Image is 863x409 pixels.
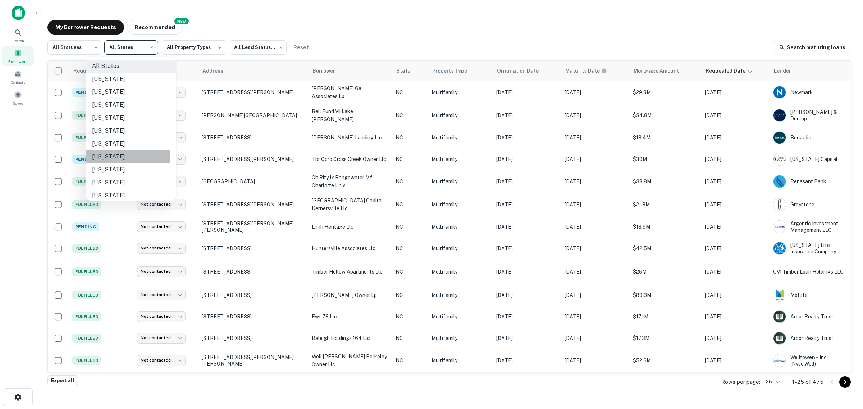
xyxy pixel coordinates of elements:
[86,124,176,137] li: [US_STATE]
[86,98,176,111] li: [US_STATE]
[86,73,176,86] li: [US_STATE]
[86,86,176,98] li: [US_STATE]
[86,176,176,189] li: [US_STATE]
[86,111,176,124] li: [US_STATE]
[86,163,176,176] li: [US_STATE]
[86,189,176,202] li: [US_STATE]
[827,351,863,386] iframe: Chat Widget
[86,60,176,73] li: All States
[86,150,176,163] li: [US_STATE]
[86,137,176,150] li: [US_STATE]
